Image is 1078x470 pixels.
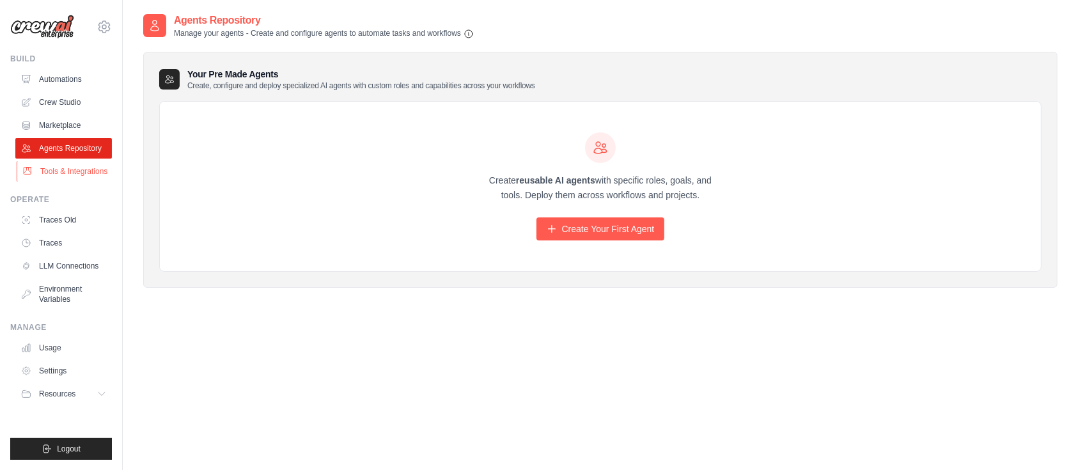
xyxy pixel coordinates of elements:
[187,81,535,91] p: Create, configure and deploy specialized AI agents with custom roles and capabilities across your...
[39,389,75,399] span: Resources
[536,217,665,240] a: Create Your First Agent
[10,15,74,39] img: Logo
[15,138,112,159] a: Agents Repository
[15,69,112,90] a: Automations
[516,175,595,185] strong: reusable AI agents
[57,444,81,454] span: Logout
[187,68,535,91] h3: Your Pre Made Agents
[15,361,112,381] a: Settings
[10,438,112,460] button: Logout
[10,194,112,205] div: Operate
[10,54,112,64] div: Build
[15,338,112,358] a: Usage
[174,13,474,28] h2: Agents Repository
[478,173,723,203] p: Create with specific roles, goals, and tools. Deploy them across workflows and projects.
[15,233,112,253] a: Traces
[15,279,112,309] a: Environment Variables
[15,92,112,113] a: Crew Studio
[10,322,112,333] div: Manage
[174,28,474,39] p: Manage your agents - Create and configure agents to automate tasks and workflows
[15,115,112,136] a: Marketplace
[15,210,112,230] a: Traces Old
[15,384,112,404] button: Resources
[17,161,113,182] a: Tools & Integrations
[15,256,112,276] a: LLM Connections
